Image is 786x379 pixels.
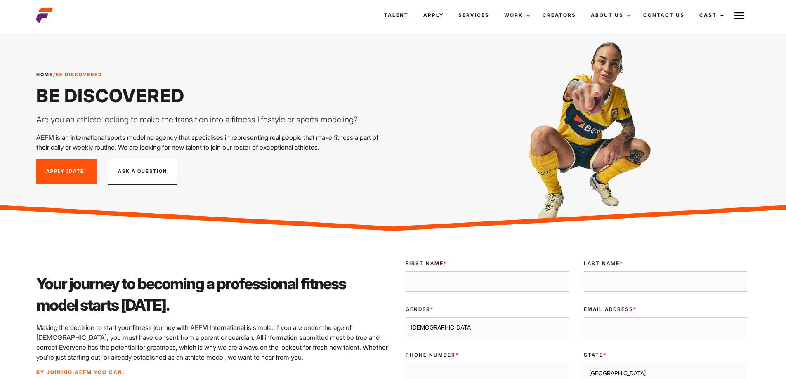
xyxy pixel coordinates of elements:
[584,306,747,313] label: Email Address
[377,4,416,26] a: Talent
[636,4,692,26] a: Contact Us
[584,260,747,267] label: Last Name
[692,4,729,26] a: Cast
[36,323,388,362] p: Making the decision to start your fitness journey with AEFM International is simple. If you are u...
[56,72,102,78] strong: Be Discovered
[406,351,569,359] label: Phone Number
[36,159,97,184] a: Apply [DATE]
[36,273,388,316] h2: Your journey to becoming a professional fitness model starts [DATE].
[36,85,388,107] h1: Be Discovered
[584,351,747,359] label: State
[416,4,451,26] a: Apply
[36,71,102,78] span: /
[36,7,53,24] img: cropped-aefm-brand-fav-22-square.png
[535,4,583,26] a: Creators
[36,113,388,126] p: Are you an athlete looking to make the transition into a fitness lifestyle or sports modeling?
[36,72,53,78] a: Home
[36,369,388,376] p: By joining AEFM you can:
[406,306,569,313] label: Gender
[583,4,636,26] a: About Us
[451,4,497,26] a: Services
[497,4,535,26] a: Work
[734,11,744,21] img: Burger icon
[36,132,388,152] p: AEFM is an international sports modeling agency that specialises in representing real people that...
[108,159,177,185] button: Ask A Question
[406,260,569,267] label: First Name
